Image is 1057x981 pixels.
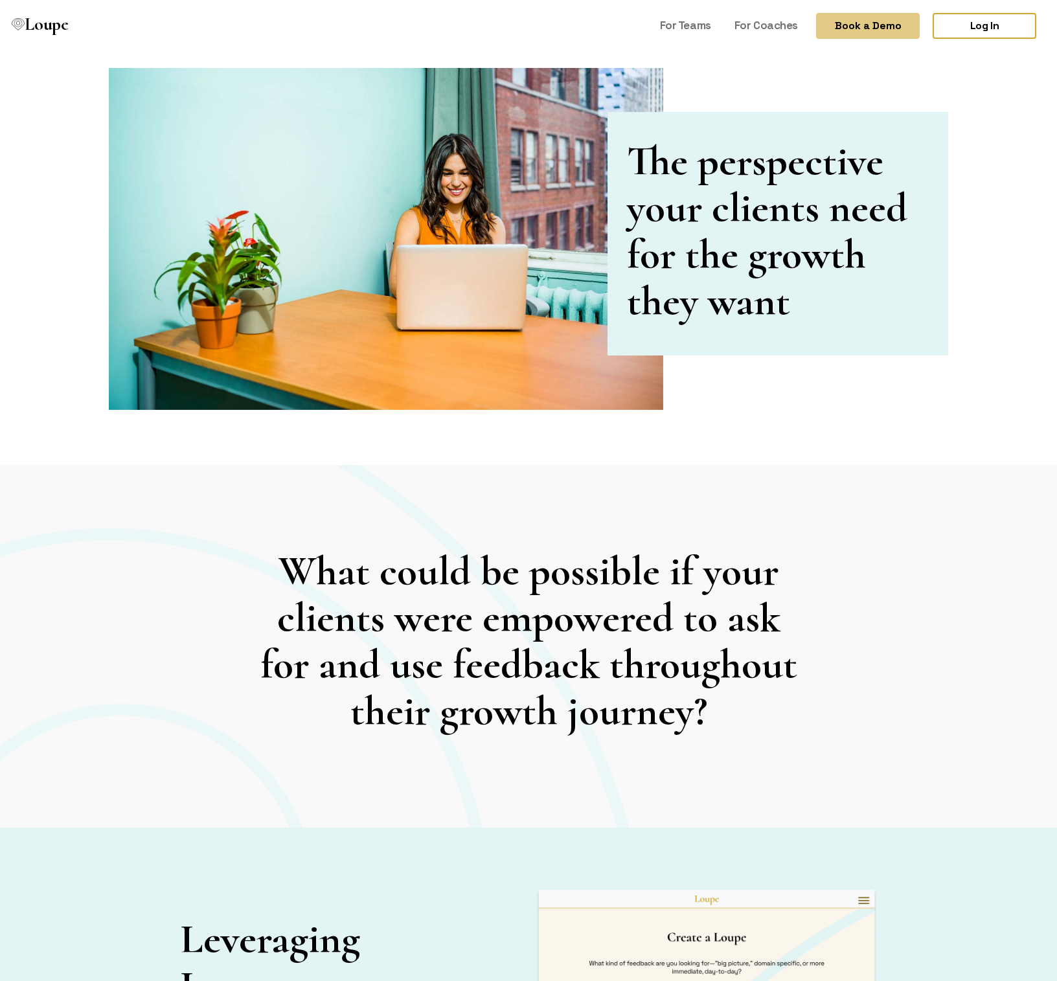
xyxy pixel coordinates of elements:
button: Book a Demo [816,13,920,39]
a: Log In [933,13,1036,39]
a: Loupe [8,13,73,39]
a: For Teams [655,13,716,38]
h1: What could be possible if your clients were empowered to ask for and use feedback throughout thei... [251,548,806,734]
h1: The perspective your clients need for the growth they want [627,138,919,324]
a: For Coaches [729,13,803,38]
img: Loupe Logo [12,18,25,31]
img: Coaches Promo [109,68,663,411]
